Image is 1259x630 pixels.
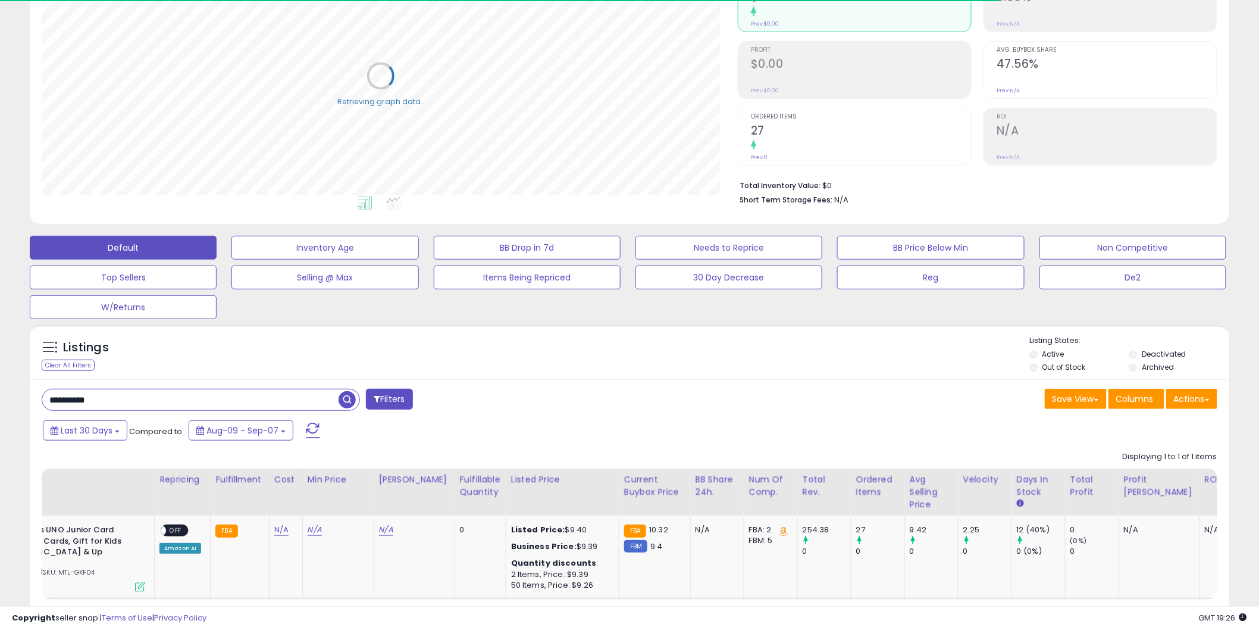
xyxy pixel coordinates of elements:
h2: N/A [997,124,1217,140]
div: FBM: 5 [749,535,788,546]
small: Prev: $0.00 [751,20,779,27]
b: Total Inventory Value: [740,180,820,191]
span: Compared to: [129,426,184,437]
div: Velocity [963,473,1007,486]
div: ROI [1205,473,1248,486]
div: $9.39 [511,541,610,552]
small: Prev: N/A [997,87,1020,94]
button: Aug-09 - Sep-07 [189,420,293,441]
button: Columns [1108,389,1164,409]
b: Quantity discounts [511,557,597,569]
div: Num of Comp. [749,473,793,498]
span: 10.32 [649,524,668,535]
button: Filters [366,389,412,410]
div: Clear All Filters [42,360,95,371]
span: Last 30 Days [61,425,112,436]
button: Inventory Age [231,236,418,260]
button: W/Returns [30,295,217,319]
a: Privacy Policy [154,612,206,623]
div: Cost [274,473,297,486]
button: BB Drop in 7d [434,236,621,260]
div: Total Profit [1070,473,1114,498]
a: N/A [379,524,393,536]
small: (0%) [1070,536,1087,545]
button: Save View [1045,389,1107,409]
span: Columns [1116,393,1154,405]
h5: Listings [63,339,109,356]
label: Deactivated [1142,349,1186,359]
div: 27 [856,525,904,535]
span: Ordered Items [751,114,971,120]
div: Days In Stock [1017,473,1060,498]
div: 0 [910,546,958,557]
div: : [511,558,610,569]
div: Ordered Items [856,473,900,498]
b: Listed Price: [511,524,565,535]
div: 0 [963,546,1011,557]
div: 0 [460,525,497,535]
button: Default [30,236,217,260]
span: ROI [997,114,1217,120]
span: Profit [751,47,971,54]
span: 9.4 [650,541,662,552]
a: N/A [308,524,322,536]
button: Actions [1166,389,1217,409]
span: N/A [834,194,848,205]
div: Displaying 1 to 1 of 1 items [1123,451,1217,463]
div: Retrieving graph data.. [337,96,424,107]
div: 0 [1070,525,1119,535]
div: Fulfillment [215,473,264,486]
small: Prev: 0 [751,154,768,161]
a: N/A [274,524,289,536]
div: seller snap | | [12,613,206,624]
div: 50 Items, Price: $9.26 [511,580,610,591]
label: Archived [1142,362,1174,372]
div: 12 (40%) [1017,525,1065,535]
span: Aug-09 - Sep-07 [206,425,278,436]
button: Reg [837,266,1024,289]
h2: $0.00 [751,57,971,73]
div: 9.42 [910,525,958,535]
div: N/A [1205,525,1244,535]
small: FBM [624,540,647,553]
div: Avg Selling Price [910,473,953,511]
h2: 47.56% [997,57,1217,73]
label: Active [1042,349,1064,359]
strong: Copyright [12,612,55,623]
button: Items Being Repriced [434,266,621,289]
h2: 27 [751,124,971,140]
small: FBA [215,525,237,538]
button: Selling @ Max [231,266,418,289]
div: FBA: 2 [749,525,788,535]
div: Repricing [159,473,205,486]
div: Amazon AI [159,543,201,554]
div: 0 [803,546,851,557]
p: Listing States: [1030,335,1229,347]
button: 30 Day Decrease [635,266,822,289]
div: N/A [696,525,735,535]
div: 2.25 [963,525,1011,535]
div: [PERSON_NAME] [379,473,450,486]
span: 2025-10-8 19:26 GMT [1199,612,1247,623]
div: Total Rev. [803,473,846,498]
div: 0 (0%) [1017,546,1065,557]
label: Out of Stock [1042,362,1086,372]
div: N/A [1124,525,1191,535]
button: Non Competitive [1039,236,1226,260]
small: Days In Stock. [1017,498,1024,509]
small: Prev: N/A [997,20,1020,27]
div: 0 [1070,546,1119,557]
li: $0 [740,177,1208,192]
button: De2 [1039,266,1226,289]
small: FBA [624,525,646,538]
div: Listed Price [511,473,614,486]
div: Current Buybox Price [624,473,685,498]
div: Fulfillable Quantity [460,473,501,498]
b: Short Term Storage Fees: [740,195,832,205]
div: 254.38 [803,525,851,535]
div: 0 [856,546,904,557]
div: 2 Items, Price: $9.39 [511,569,610,580]
a: Terms of Use [102,612,152,623]
button: BB Price Below Min [837,236,1024,260]
div: BB Share 24h. [696,473,739,498]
